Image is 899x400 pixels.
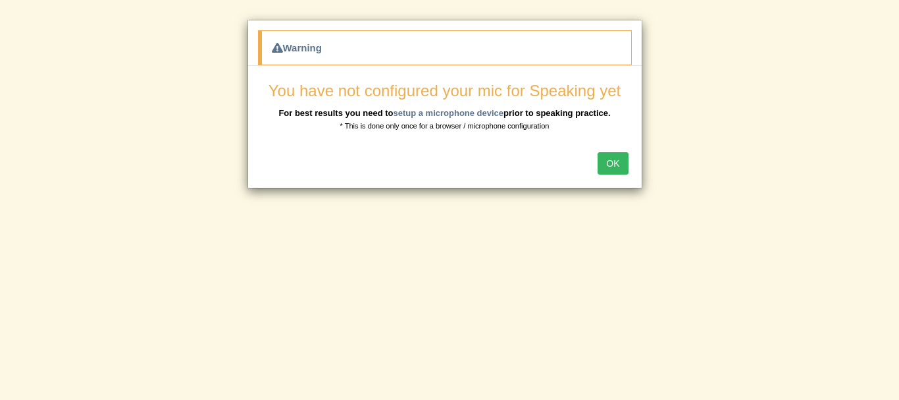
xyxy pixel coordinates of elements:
[340,122,550,130] small: * This is done only once for a browser / microphone configuration
[598,152,628,175] button: OK
[278,108,610,118] b: For best results you need to prior to speaking practice.
[393,108,503,118] a: setup a microphone device
[258,30,632,65] div: Warning
[269,82,621,100] span: You have not configured your mic for Speaking yet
